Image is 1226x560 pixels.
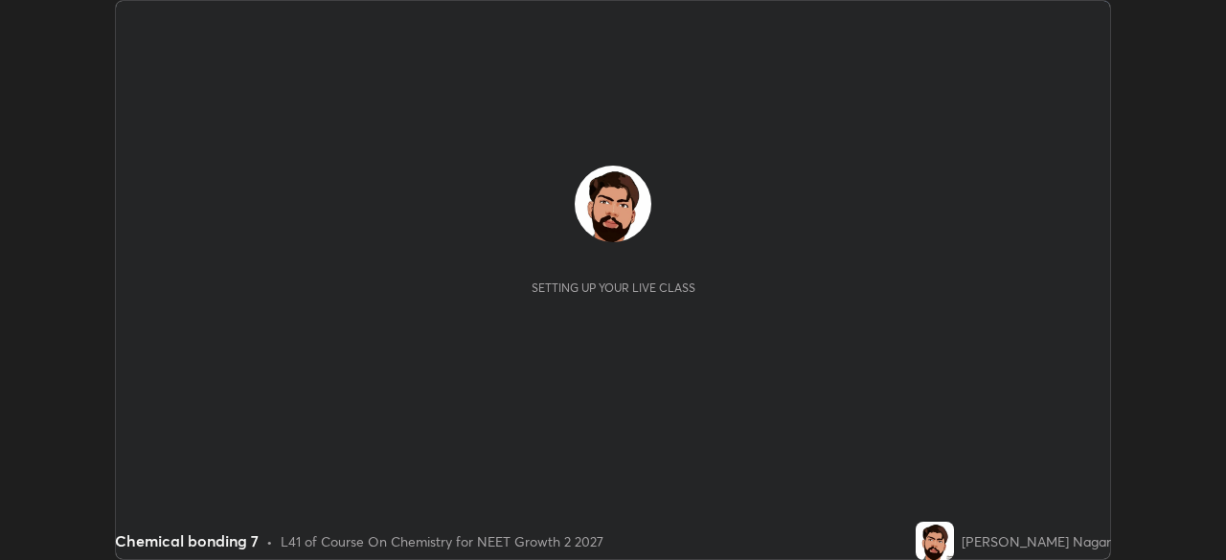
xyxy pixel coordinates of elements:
[281,531,603,551] div: L41 of Course On Chemistry for NEET Growth 2 2027
[916,522,954,560] img: 8a6df0ca86aa4bafae21e328bd8b9af3.jpg
[115,529,259,552] div: Chemical bonding 7
[266,531,273,551] div: •
[575,166,651,242] img: 8a6df0ca86aa4bafae21e328bd8b9af3.jpg
[962,531,1111,551] div: [PERSON_NAME] Nagar
[532,280,695,295] div: Setting up your live class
